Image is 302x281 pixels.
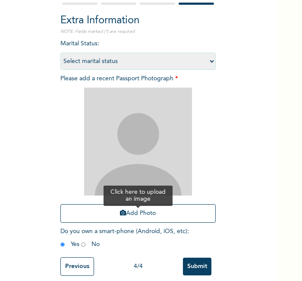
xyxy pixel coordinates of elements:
div: 4 / 4 [94,262,183,271]
input: Submit [183,258,211,275]
input: Previous [60,257,94,276]
button: Add Photo [60,204,216,223]
span: Do you own a smart-phone (Android, iOS, etc) : Yes No [60,228,189,247]
h2: Extra Information [60,13,216,28]
p: NOTE: Fields marked (*) are required [60,28,216,35]
img: Crop [84,88,192,196]
span: Marital Status : [60,41,216,64]
span: Please add a recent Passport Photograph [60,76,216,227]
